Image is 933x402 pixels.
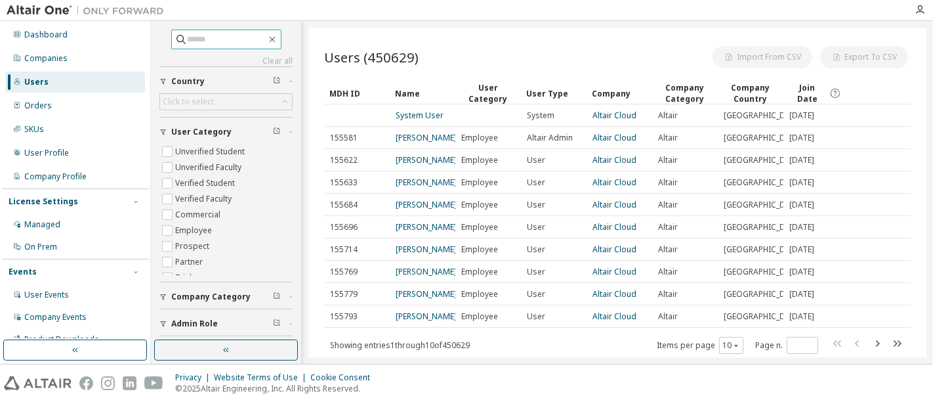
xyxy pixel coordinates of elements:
[396,199,457,210] a: [PERSON_NAME]
[724,244,802,255] span: [GEOGRAPHIC_DATA]
[657,337,743,354] span: Items per page
[273,76,281,87] span: Clear filter
[592,244,636,255] a: Altair Cloud
[658,267,678,277] span: Altair
[24,30,68,40] div: Dashboard
[527,110,554,121] span: System
[214,372,310,383] div: Website Terms of Use
[159,67,293,96] button: Country
[175,270,194,286] label: Trial
[330,244,358,255] span: 155714
[171,76,205,87] span: Country
[592,110,636,121] a: Altair Cloud
[175,207,223,223] label: Commercial
[24,148,69,158] div: User Profile
[789,133,814,143] span: [DATE]
[330,155,358,166] span: 155622
[658,289,678,300] span: Altair
[723,82,778,104] div: Company Country
[330,200,358,210] span: 155684
[527,244,545,255] span: User
[396,221,457,233] a: [PERSON_NAME]
[724,311,802,322] span: [GEOGRAPHIC_DATA]
[592,132,636,143] a: Altair Cloud
[789,311,814,322] span: [DATE]
[527,311,545,322] span: User
[396,244,457,255] a: [PERSON_NAME]
[724,110,802,121] span: [GEOGRAPHIC_DATA]
[461,200,498,210] span: Employee
[24,242,57,252] div: On Prem
[329,83,384,104] div: MDH ID
[658,110,678,121] span: Altair
[330,340,470,351] span: Showing entries 1 through 10 of 450629
[658,200,678,210] span: Altair
[592,177,636,188] a: Altair Cloud
[527,267,545,277] span: User
[175,144,247,160] label: Unverified Student
[171,319,218,329] span: Admin Role
[175,254,205,270] label: Partner
[396,132,457,143] a: [PERSON_NAME]
[789,200,814,210] span: [DATE]
[527,289,545,300] span: User
[526,83,581,104] div: User Type
[7,4,171,17] img: Altair One
[396,266,457,277] a: [PERSON_NAME]
[461,289,498,300] span: Employee
[330,222,358,233] span: 155696
[592,266,636,277] a: Altair Cloud
[24,124,44,135] div: SKUs
[159,118,293,146] button: User Category
[101,376,115,390] img: instagram.svg
[4,376,72,390] img: altair_logo.svg
[658,155,678,166] span: Altair
[461,177,498,188] span: Employee
[527,200,545,210] span: User
[789,222,814,233] span: [DATE]
[159,309,293,338] button: Admin Role
[330,267,358,277] span: 155769
[396,177,457,188] a: [PERSON_NAME]
[175,160,244,175] label: Unverified Faculty
[24,290,69,300] div: User Events
[724,289,802,300] span: [GEOGRAPHIC_DATA]
[658,311,678,322] span: Altair
[330,289,358,300] span: 155779
[724,133,802,143] span: [GEOGRAPHIC_DATA]
[789,110,814,121] span: [DATE]
[461,311,498,322] span: Employee
[592,221,636,233] a: Altair Cloud
[330,133,358,143] span: 155581
[175,191,234,207] label: Verified Faculty
[123,376,136,390] img: linkedin.svg
[724,222,802,233] span: [GEOGRAPHIC_DATA]
[273,127,281,137] span: Clear filter
[461,244,498,255] span: Employee
[789,267,814,277] span: [DATE]
[395,83,450,104] div: Name
[24,171,87,182] div: Company Profile
[9,267,37,277] div: Events
[724,200,802,210] span: [GEOGRAPHIC_DATA]
[273,319,281,329] span: Clear filter
[330,311,358,322] span: 155793
[171,292,251,302] span: Company Category
[461,133,498,143] span: Employee
[789,82,826,104] span: Join Date
[175,175,238,191] label: Verified Student
[789,177,814,188] span: [DATE]
[396,110,444,121] a: System User
[527,177,545,188] span: User
[159,56,293,66] a: Clear all
[592,311,636,322] a: Altair Cloud
[159,282,293,311] button: Company Category
[713,46,812,68] button: Import From CSV
[461,267,498,277] span: Employee
[396,288,457,300] a: [PERSON_NAME]
[527,155,545,166] span: User
[175,383,378,394] p: © 2025 Altair Engineering, Inc. All Rights Reserved.
[722,340,740,351] button: 10
[175,223,215,238] label: Employee
[592,288,636,300] a: Altair Cloud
